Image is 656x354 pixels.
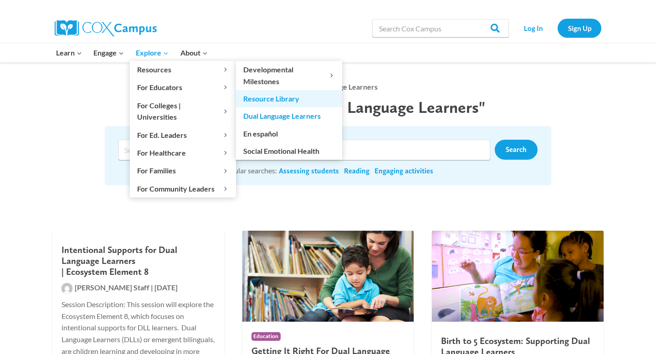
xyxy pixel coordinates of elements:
[130,162,236,179] button: Child menu of For Families
[130,126,236,143] button: Child menu of For Ed. Leaders
[154,283,178,292] span: [DATE]
[513,19,553,37] a: Log In
[374,166,433,176] a: Engaging activities
[130,61,236,78] button: Child menu of Resources
[105,81,551,93] ol: ›
[513,19,601,37] nav: Secondary Navigation
[236,90,342,107] a: Resource Library
[506,145,527,154] span: Search
[495,140,538,160] a: Search
[372,19,509,37] input: Search Cox Campus
[118,140,495,160] form: Search form
[118,140,490,160] input: Search input
[236,61,342,90] button: Child menu of Developmental Milestones
[130,180,236,197] button: Child menu of For Community Leaders
[174,43,214,62] button: Child menu of About
[344,166,369,176] a: Reading
[151,283,153,292] span: |
[61,244,215,277] h2: Intentional Supports for Dual Language Learners | Ecosystem Element 8
[558,19,601,37] a: Sign Up
[50,43,213,62] nav: Primary Navigation
[50,43,88,62] button: Child menu of Learn
[236,125,342,142] a: En español
[75,283,149,292] span: [PERSON_NAME] Staff
[236,142,342,160] a: Social Emotional Health
[130,144,236,162] button: Child menu of For Healthcare
[236,107,342,125] a: Dual Language Learners
[130,96,236,126] button: Child menu of For Colleges | Universities
[251,332,281,341] span: Education
[221,166,277,175] span: Popular searches:
[55,20,157,36] img: Cox Campus
[279,166,339,176] a: Assessing students
[130,79,236,96] button: Child menu of For Educators
[130,43,174,62] button: Child menu of Explore
[88,43,130,62] button: Child menu of Engage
